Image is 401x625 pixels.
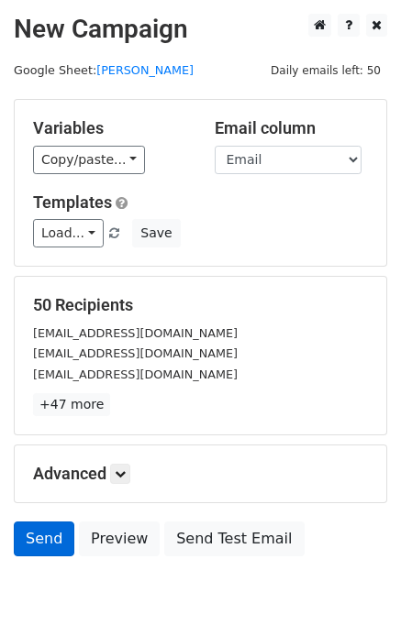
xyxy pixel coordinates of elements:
[33,346,238,360] small: [EMAIL_ADDRESS][DOMAIN_NAME]
[14,14,387,45] h2: New Campaign
[79,521,160,556] a: Preview
[14,521,74,556] a: Send
[33,146,145,174] a: Copy/paste...
[96,63,194,77] a: [PERSON_NAME]
[33,295,368,315] h5: 50 Recipients
[14,63,194,77] small: Google Sheet:
[33,219,104,247] a: Load...
[264,63,387,77] a: Daily emails left: 50
[33,192,112,212] a: Templates
[215,118,369,138] h5: Email column
[33,464,368,484] h5: Advanced
[33,393,110,416] a: +47 more
[33,367,238,381] small: [EMAIL_ADDRESS][DOMAIN_NAME]
[164,521,304,556] a: Send Test Email
[132,219,180,247] button: Save
[309,537,401,625] iframe: Chat Widget
[33,118,187,138] h5: Variables
[264,60,387,81] span: Daily emails left: 50
[33,326,238,340] small: [EMAIL_ADDRESS][DOMAIN_NAME]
